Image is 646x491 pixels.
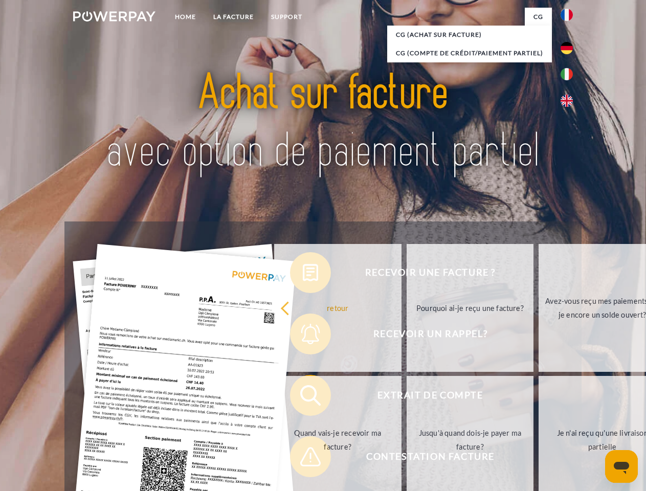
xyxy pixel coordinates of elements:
a: Support [262,8,311,26]
div: Jusqu'à quand dois-je payer ma facture? [413,426,528,454]
a: CG (Compte de crédit/paiement partiel) [387,44,552,62]
div: Pourquoi ai-je reçu une facture? [413,301,528,315]
a: CG [525,8,552,26]
img: fr [561,9,573,21]
img: en [561,95,573,107]
img: title-powerpay_fr.svg [98,49,548,196]
a: CG (achat sur facture) [387,26,552,44]
img: it [561,68,573,80]
a: LA FACTURE [205,8,262,26]
a: Home [166,8,205,26]
div: retour [280,301,395,315]
div: Quand vais-je recevoir ma facture? [280,426,395,454]
img: de [561,42,573,54]
iframe: Bouton de lancement de la fenêtre de messagerie [605,450,638,483]
img: logo-powerpay-white.svg [73,11,155,21]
